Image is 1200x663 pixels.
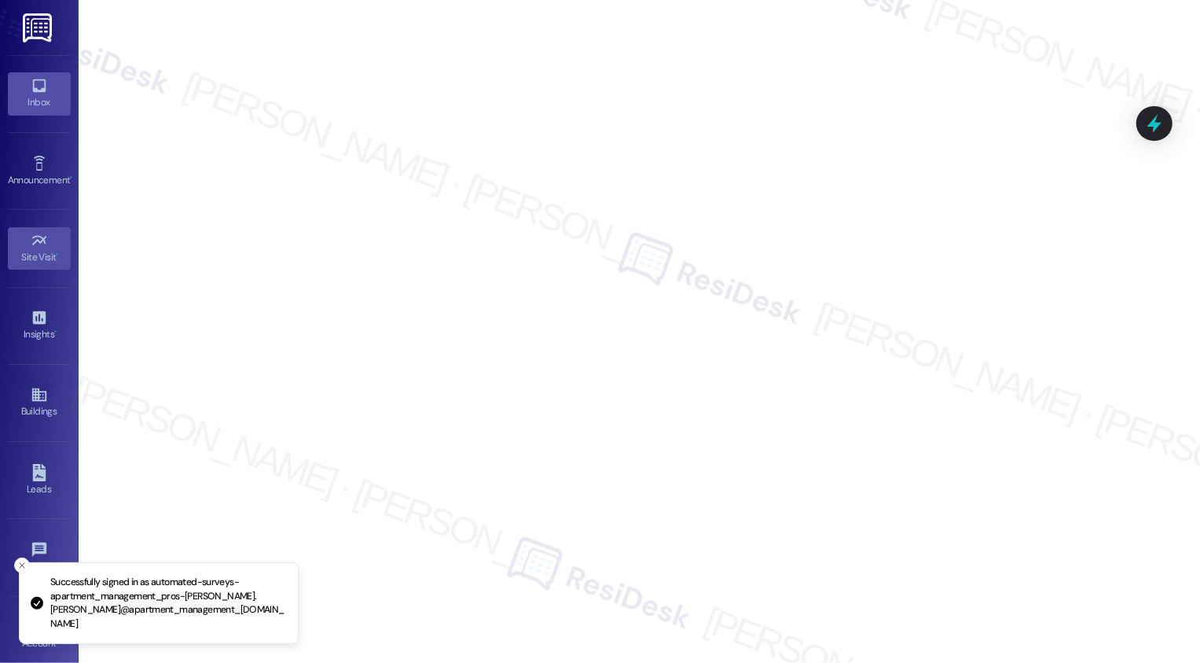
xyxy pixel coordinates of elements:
a: Inbox [8,72,71,115]
span: • [70,172,72,183]
a: Buildings [8,381,71,424]
a: Leads [8,459,71,502]
button: Close toast [14,558,30,573]
span: • [54,326,57,337]
span: • [57,249,59,260]
a: Insights • [8,304,71,347]
img: ResiDesk Logo [23,13,55,42]
a: Site Visit • [8,227,71,270]
a: Templates • [8,536,71,579]
p: Successfully signed in as automated-surveys-apartment_management_pros-[PERSON_NAME].[PERSON_NAME]... [50,576,285,631]
a: Account [8,613,71,656]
